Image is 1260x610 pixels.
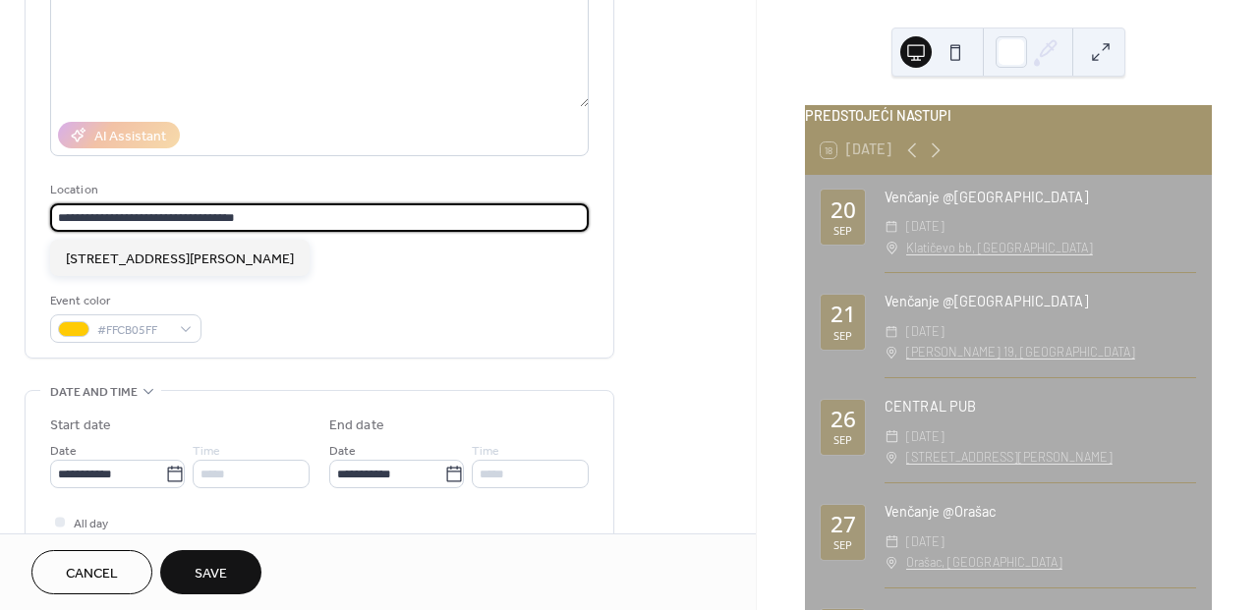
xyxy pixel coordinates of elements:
span: Date [50,441,77,462]
div: ​ [885,426,898,447]
span: [DATE] [906,531,945,552]
div: 20 [830,199,856,222]
div: CENTRAL PUB [885,396,1196,417]
div: ​ [885,216,898,237]
div: Sep [833,225,852,236]
span: Date [329,441,356,462]
div: ​ [885,238,898,258]
div: Venčanje @[GEOGRAPHIC_DATA] [885,187,1196,208]
div: Sep [833,330,852,341]
button: Save [160,550,261,594]
a: Orašac, [GEOGRAPHIC_DATA] [906,552,1062,573]
div: Venčanje @[GEOGRAPHIC_DATA] [885,291,1196,312]
a: Klatičevo bb, [GEOGRAPHIC_DATA] [906,238,1093,258]
div: ​ [885,531,898,552]
span: Save [195,564,227,584]
a: [PERSON_NAME] 19, [GEOGRAPHIC_DATA] [906,342,1135,362]
div: ​ [885,552,898,573]
button: Cancel [31,550,152,594]
span: Time [193,441,220,462]
div: 21 [830,304,856,326]
div: End date [329,416,384,436]
div: Venčanje @Orašac [885,501,1196,523]
span: [DATE] [906,426,945,447]
div: ​ [885,447,898,468]
span: Time [472,441,499,462]
span: [DATE] [906,321,945,342]
div: Start date [50,416,111,436]
div: Sep [833,434,852,445]
a: [STREET_ADDRESS][PERSON_NAME] [906,447,1113,468]
div: PREDSTOJEĆI NASTUPI [805,105,1212,127]
span: Cancel [66,564,118,584]
div: 26 [830,409,856,431]
div: ​ [885,342,898,362]
div: Event color [50,291,198,311]
div: ​ [885,321,898,342]
span: #FFCB05FF [97,320,170,341]
span: [DATE] [906,216,945,237]
span: [STREET_ADDRESS][PERSON_NAME] [66,250,294,270]
div: Sep [833,539,852,550]
div: 27 [830,514,856,536]
span: Date and time [50,382,138,403]
span: All day [74,514,108,534]
div: Location [50,180,585,200]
